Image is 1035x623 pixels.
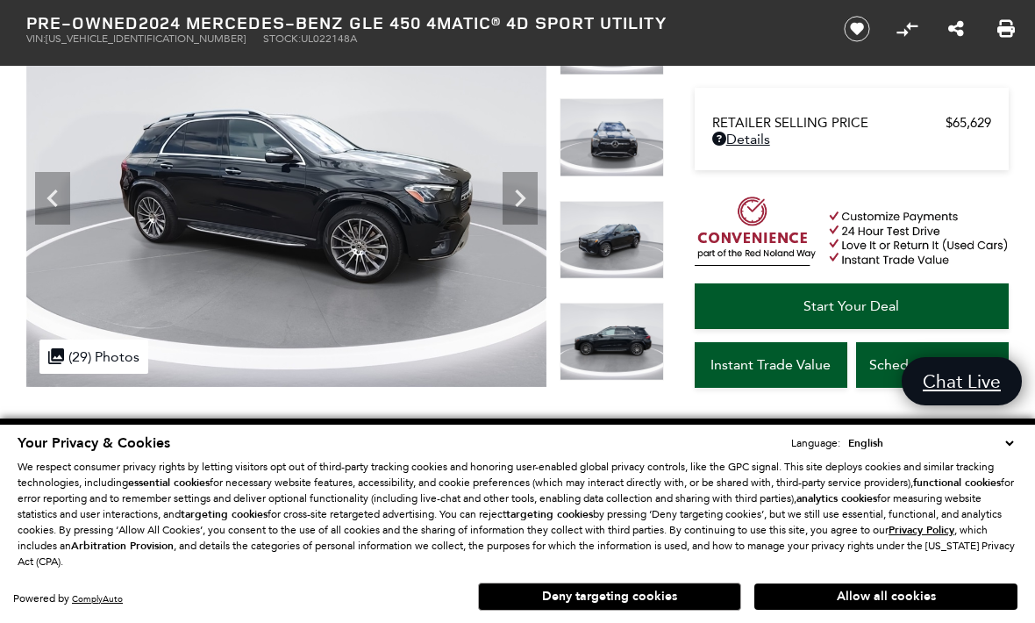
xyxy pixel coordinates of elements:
[712,131,991,147] a: Details
[902,357,1022,405] a: Chat Live
[913,476,1001,490] strong: functional cookies
[13,593,123,605] div: Powered by
[26,13,815,32] h1: 2024 Mercedes-Benz GLE 450 4MATIC® 4D Sport Utility
[560,200,664,278] img: Used 2024 Black Mercedes-Benz GLE 450 image 4
[695,283,1009,329] a: Start Your Deal
[894,16,920,42] button: Compare Vehicle
[478,583,741,611] button: Deny targeting cookies
[128,476,210,490] strong: essential cookies
[46,32,246,45] span: [US_VEHICLE_IDENTIFICATION_NUMBER]
[754,584,1017,610] button: Allow all cookies
[301,32,357,45] span: UL022148A
[796,491,877,505] strong: analytics cookies
[889,523,954,537] u: Privacy Policy
[948,18,964,39] a: Share this Pre-Owned 2024 Mercedes-Benz GLE 450 4MATIC® 4D Sport Utility
[914,369,1010,393] span: Chat Live
[18,433,170,453] span: Your Privacy & Cookies
[26,32,46,45] span: VIN:
[560,98,664,176] img: Used 2024 Black Mercedes-Benz GLE 450 image 3
[712,115,946,131] span: Retailer Selling Price
[791,438,840,448] div: Language:
[946,115,991,131] span: $65,629
[560,303,664,381] img: Used 2024 Black Mercedes-Benz GLE 450 image 5
[263,32,301,45] span: Stock:
[844,434,1017,452] select: Language Select
[695,342,847,388] a: Instant Trade Value
[72,593,123,605] a: ComplyAuto
[889,524,954,536] a: Privacy Policy
[710,356,831,373] span: Instant Trade Value
[181,507,268,521] strong: targeting cookies
[712,115,991,131] a: Retailer Selling Price $65,629
[503,172,538,225] div: Next
[997,18,1015,39] a: Print this Pre-Owned 2024 Mercedes-Benz GLE 450 4MATIC® 4D Sport Utility
[71,539,174,553] strong: Arbitration Provision
[869,356,995,373] span: Schedule Test Drive
[856,342,1009,388] a: Schedule Test Drive
[838,15,876,43] button: Save vehicle
[18,459,1017,569] p: We respect consumer privacy rights by letting visitors opt out of third-party tracking cookies an...
[506,507,593,521] strong: targeting cookies
[26,11,139,34] strong: Pre-Owned
[803,297,899,314] span: Start Your Deal
[35,172,70,225] div: Previous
